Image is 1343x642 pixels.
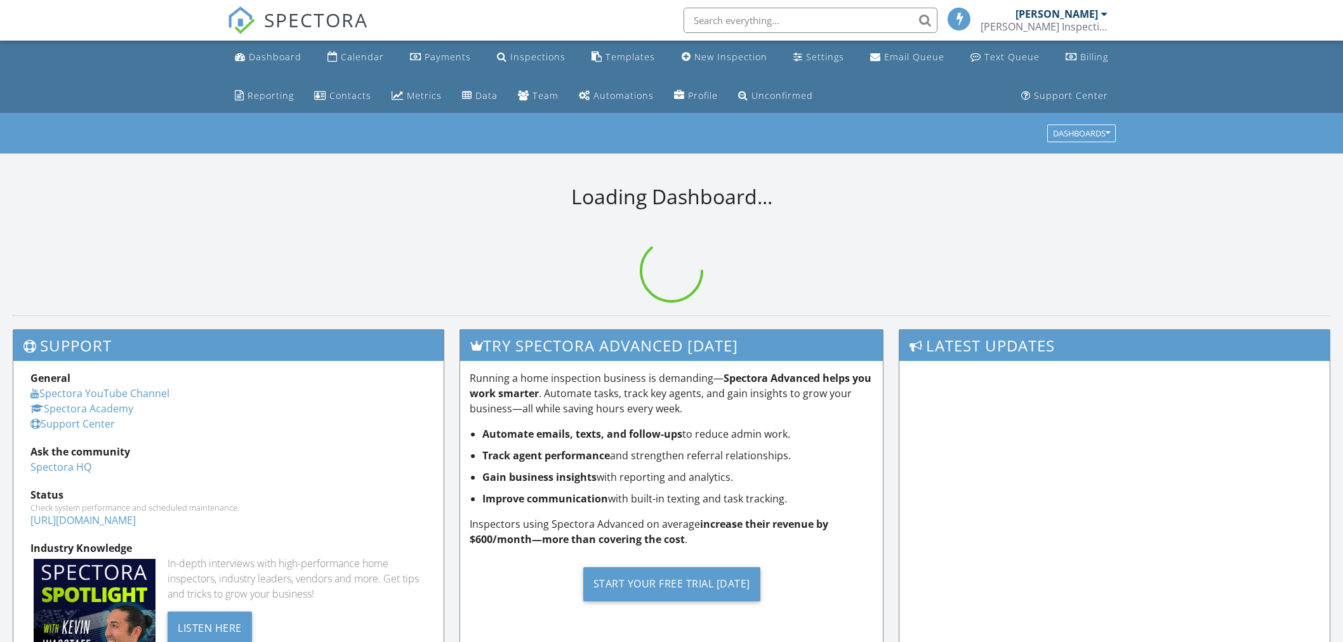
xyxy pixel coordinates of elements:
a: [URL][DOMAIN_NAME] [30,513,136,527]
div: Ask the community [30,444,427,459]
input: Search everything... [684,8,937,33]
strong: Spectora Advanced helps you work smarter [470,371,871,400]
div: Text Queue [984,51,1040,63]
a: Reporting [230,84,299,108]
div: Support Center [1034,89,1108,102]
div: Templates [605,51,655,63]
a: Automations (Basic) [574,84,659,108]
div: Automations [593,89,654,102]
a: Support Center [30,417,115,431]
div: Settings [806,51,844,63]
strong: Automate emails, texts, and follow-ups [482,427,682,441]
a: Templates [586,46,660,69]
strong: Improve communication [482,492,608,506]
a: Email Queue [865,46,949,69]
div: Data [475,89,498,102]
h3: Support [13,330,444,361]
a: Contacts [309,84,376,108]
a: Team [513,84,564,108]
a: Inspections [492,46,571,69]
div: Dashboard [249,51,301,63]
div: Status [30,487,427,502]
div: Calendar [341,51,384,63]
div: Inspections [510,51,566,63]
div: Dashboards [1053,129,1110,138]
div: Team [533,89,559,102]
h3: Try spectora advanced [DATE] [460,330,883,361]
a: Spectora YouTube Channel [30,386,169,400]
div: Contacts [329,89,371,102]
a: Settings [788,46,849,69]
strong: General [30,371,70,385]
strong: Track agent performance [482,449,610,462]
div: Billing [1080,51,1108,63]
p: Running a home inspection business is demanding— . Automate tasks, track key agents, and gain ins... [470,370,873,416]
button: Dashboards [1047,125,1116,143]
a: Listen Here [168,620,252,634]
a: Dashboard [230,46,307,69]
a: Unconfirmed [733,84,818,108]
div: Industry Knowledge [30,540,427,556]
div: Check system performance and scheduled maintenance. [30,502,427,513]
p: Inspectors using Spectora Advanced on average . [470,516,873,547]
div: Metrics [407,89,442,102]
img: The Best Home Inspection Software - Spectora [227,6,255,34]
div: Start Your Free Trial [DATE] [583,567,760,601]
span: SPECTORA [264,6,368,33]
div: Email Queue [884,51,944,63]
a: Support Center [1016,84,1113,108]
a: Text Queue [965,46,1045,69]
li: and strengthen referral relationships. [482,448,873,463]
a: Billing [1061,46,1113,69]
div: Profile [688,89,718,102]
a: Calendar [322,46,389,69]
a: Metrics [387,84,447,108]
a: Data [457,84,503,108]
div: Reporting [248,89,294,102]
a: Spectora Academy [30,402,133,416]
a: Company Profile [669,84,723,108]
li: with built-in texting and task tracking. [482,491,873,506]
li: to reduce admin work. [482,426,873,442]
a: Payments [405,46,476,69]
h3: Latest Updates [899,330,1330,361]
div: Payments [425,51,471,63]
a: New Inspection [677,46,772,69]
a: Spectora HQ [30,460,91,474]
li: with reporting and analytics. [482,469,873,485]
div: Unconfirmed [751,89,813,102]
div: New Inspection [694,51,767,63]
strong: increase their revenue by $600/month—more than covering the cost [470,517,828,546]
a: SPECTORA [227,17,368,44]
div: [PERSON_NAME] [1016,8,1098,20]
div: In-depth interviews with high-performance home inspectors, industry leaders, vendors and more. Ge... [168,556,427,601]
div: Jay Hicks Inspection Services [981,20,1108,33]
strong: Gain business insights [482,470,597,484]
a: Start Your Free Trial [DATE] [470,557,873,611]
